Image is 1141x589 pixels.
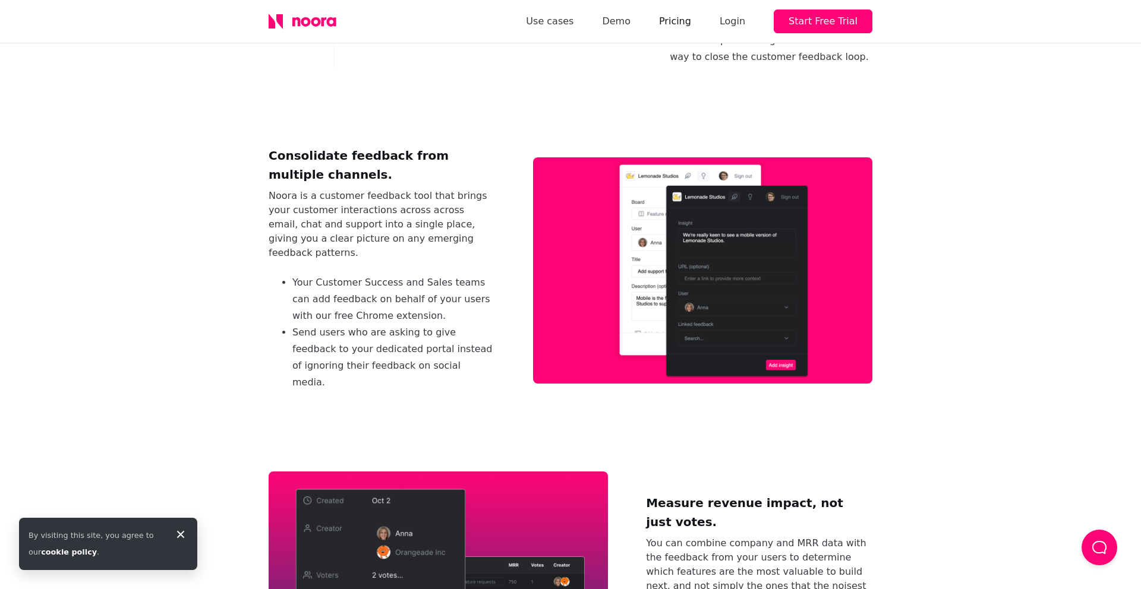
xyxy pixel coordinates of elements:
[602,13,631,30] a: Demo
[526,13,573,30] a: Use cases
[292,274,495,324] li: Your Customer Success and Sales teams can add feedback on behalf of your users with our free Chro...
[1082,530,1117,565] button: Load Chat
[659,13,691,30] a: Pricing
[720,13,745,30] div: Login
[646,493,872,531] h2: Measure revenue impact, not just votes.
[774,9,872,33] button: Start Free Trial
[41,547,97,556] a: cookie policy
[269,146,495,184] h2: Consolidate feedback from multiple channels.
[292,324,495,391] li: Send users who are asking to give feedback to your dedicated portal instead of ignoring their fee...
[269,189,495,260] p: Noora is a customer feedback tool that brings your customer interactions across across email, cha...
[533,157,872,384] img: collect.png
[29,527,164,560] div: By visiting this site, you agree to our .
